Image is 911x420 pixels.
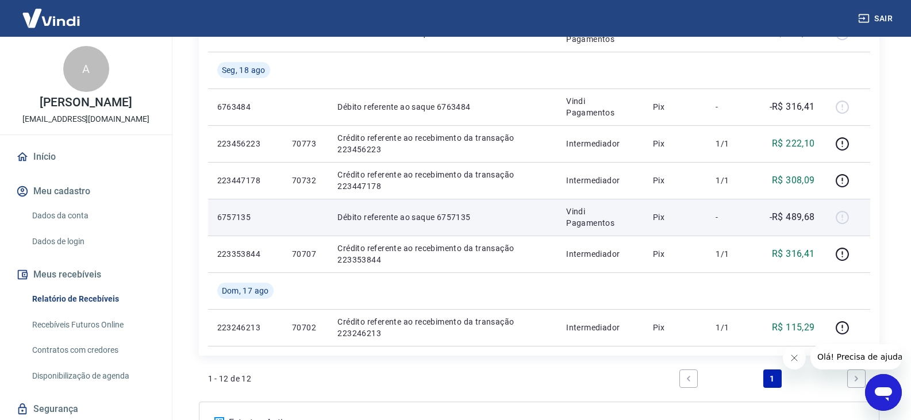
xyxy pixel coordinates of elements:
[217,175,274,186] p: 223447178
[865,374,902,411] iframe: Botão para abrir a janela de mensagens
[63,46,109,92] div: A
[653,101,698,113] p: Pix
[28,313,158,337] a: Recebíveis Futuros Online
[292,248,319,260] p: 70707
[772,174,815,187] p: R$ 308,09
[337,211,548,223] p: Débito referente ao saque 6757135
[566,95,635,118] p: Vindi Pagamentos
[653,211,698,223] p: Pix
[653,248,698,260] p: Pix
[22,113,149,125] p: [EMAIL_ADDRESS][DOMAIN_NAME]
[28,204,158,228] a: Dados da conta
[40,97,132,109] p: [PERSON_NAME]
[566,206,635,229] p: Vindi Pagamentos
[679,369,698,388] a: Previous page
[217,248,274,260] p: 223353844
[566,322,635,333] p: Intermediador
[7,8,97,17] span: Olá! Precisa de ajuda?
[675,365,870,392] ul: Pagination
[337,316,548,339] p: Crédito referente ao recebimento da transação 223246213
[716,138,749,149] p: 1/1
[653,322,698,333] p: Pix
[770,210,815,224] p: -R$ 489,68
[783,346,806,369] iframe: Fechar mensagem
[653,175,698,186] p: Pix
[772,321,815,334] p: R$ 115,29
[653,138,698,149] p: Pix
[222,64,266,76] span: Seg, 18 ago
[28,338,158,362] a: Contratos com credores
[292,175,319,186] p: 70732
[217,322,274,333] p: 223246213
[208,373,252,384] p: 1 - 12 de 12
[566,175,635,186] p: Intermediador
[14,262,158,287] button: Meus recebíveis
[716,211,749,223] p: -
[566,248,635,260] p: Intermediador
[716,175,749,186] p: 1/1
[772,137,815,151] p: R$ 222,10
[716,248,749,260] p: 1/1
[14,179,158,204] button: Meu cadastro
[770,100,815,114] p: -R$ 316,41
[772,247,815,261] p: R$ 316,41
[217,101,274,113] p: 6763484
[292,138,319,149] p: 70773
[217,211,274,223] p: 6757135
[14,144,158,169] a: Início
[810,344,902,369] iframe: Mensagem da empresa
[337,101,548,113] p: Débito referente ao saque 6763484
[28,364,158,388] a: Disponibilização de agenda
[716,322,749,333] p: 1/1
[28,287,158,311] a: Relatório de Recebíveis
[566,138,635,149] p: Intermediador
[337,169,548,192] p: Crédito referente ao recebimento da transação 223447178
[337,242,548,265] p: Crédito referente ao recebimento da transação 223353844
[716,101,749,113] p: -
[217,138,274,149] p: 223456223
[222,285,269,296] span: Dom, 17 ago
[28,230,158,253] a: Dados de login
[856,8,897,29] button: Sair
[14,1,89,36] img: Vindi
[292,322,319,333] p: 70702
[763,369,782,388] a: Page 1 is your current page
[847,369,866,388] a: Next page
[337,132,548,155] p: Crédito referente ao recebimento da transação 223456223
